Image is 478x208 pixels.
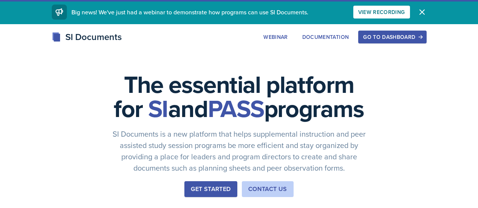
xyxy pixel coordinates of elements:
[363,34,421,40] div: Go to Dashboard
[358,9,405,15] div: View Recording
[71,8,308,16] span: Big news! We've just had a webinar to demonstrate how programs can use SI Documents.
[191,185,230,194] div: Get Started
[353,6,410,18] button: View Recording
[302,34,349,40] div: Documentation
[52,30,122,44] div: SI Documents
[263,34,288,40] div: Webinar
[248,185,287,194] div: Contact Us
[242,181,294,197] button: Contact Us
[358,31,426,43] button: Go to Dashboard
[258,31,292,43] button: Webinar
[184,181,237,197] button: Get Started
[297,31,354,43] button: Documentation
